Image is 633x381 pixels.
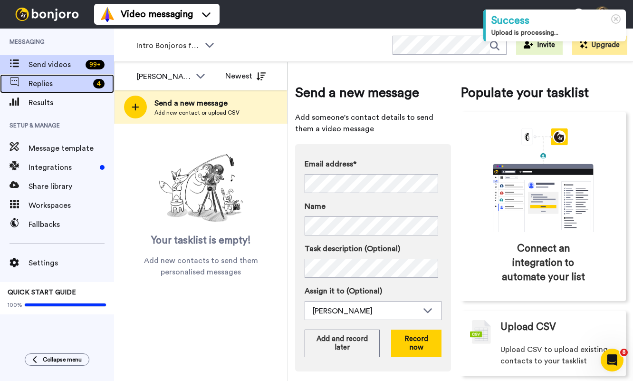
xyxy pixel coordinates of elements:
span: Send a new message [154,98,240,109]
span: Integrations [29,162,96,173]
button: Newest [218,67,273,86]
span: Collapse menu [43,356,82,363]
span: Message template [29,143,114,154]
button: Collapse menu [25,353,89,366]
button: Invite [516,36,563,55]
span: Upload CSV to upload existing contacts to your tasklist [500,344,616,367]
span: Send a new message [295,83,451,102]
span: Send videos [29,59,82,70]
button: Add and record later [305,330,380,357]
button: Record now [391,330,441,357]
span: Add new contacts to send them personalised messages [128,255,273,278]
div: animation [472,128,614,232]
label: Assign it to (Optional) [305,285,441,297]
span: 8 [620,349,628,356]
span: Add someone's contact details to send them a video message [295,112,451,135]
label: Email address* [305,158,441,170]
span: 100% [8,301,22,309]
span: QUICK START GUIDE [8,289,76,296]
span: Video messaging [121,8,193,21]
span: Intro Bonjoros for NTXGD [136,40,200,51]
span: Name [305,201,326,212]
div: 99 + [86,60,105,69]
span: Results [29,97,114,108]
img: bj-logo-header-white.svg [11,8,83,21]
img: ready-set-action.png [153,150,249,226]
span: Share library [29,181,114,192]
span: Settings [29,257,114,269]
span: Populate your tasklist [460,83,626,102]
div: Upload is processing... [491,28,620,38]
span: Add new contact or upload CSV [154,109,240,117]
div: [PERSON_NAME] [137,71,191,82]
button: Upgrade [572,36,627,55]
span: Connect an integration to automate your list [501,242,585,284]
span: Replies [29,78,89,89]
span: Your tasklist is empty! [151,234,251,248]
div: 4 [93,79,105,88]
span: Upload CSV [500,320,556,334]
label: Task description (Optional) [305,243,441,254]
img: vm-color.svg [100,7,115,22]
img: csv-grey.png [470,320,491,344]
span: Workspaces [29,200,114,211]
iframe: Intercom live chat [601,349,623,371]
div: Success [491,13,620,28]
span: Fallbacks [29,219,114,230]
div: [PERSON_NAME] [313,305,418,317]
